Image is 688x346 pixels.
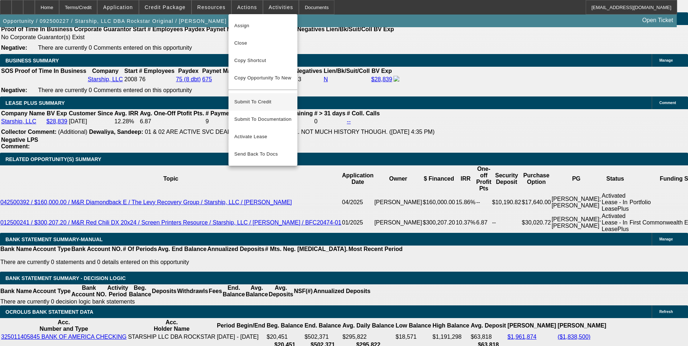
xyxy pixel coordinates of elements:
span: Copy Shortcut [234,56,292,65]
span: Submit To Documentation [234,115,292,124]
span: Copy Opportunity To New [234,75,291,81]
span: Submit To Credit [234,98,292,106]
span: Activate Lease [234,132,292,141]
span: Send Back To Docs [234,150,292,158]
span: Assign [234,21,292,30]
span: Close [234,39,292,48]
